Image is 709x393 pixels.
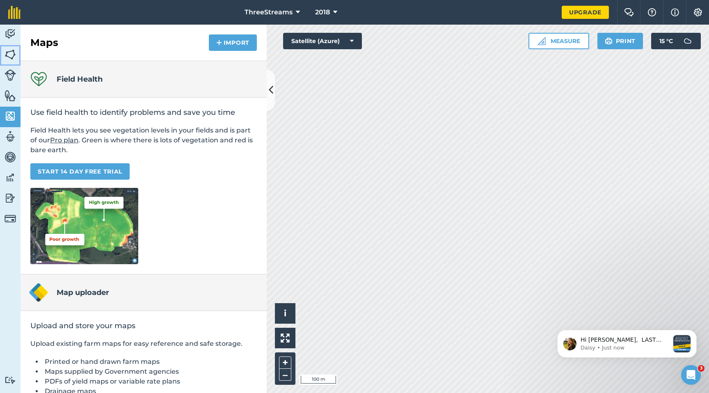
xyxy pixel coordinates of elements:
img: svg+xml;base64,PD94bWwgdmVyc2lvbj0iMS4wIiBlbmNvZGluZz0idXRmLTgiPz4KPCEtLSBHZW5lcmF0b3I6IEFkb2JlIE... [5,151,16,163]
li: Printed or hand drawn farm maps [43,357,257,367]
iframe: Intercom notifications message [545,313,709,371]
img: svg+xml;base64,PD94bWwgdmVyc2lvbj0iMS4wIiBlbmNvZGluZz0idXRmLTgiPz4KPCEtLSBHZW5lcmF0b3I6IEFkb2JlIE... [5,69,16,81]
p: Field Health lets you see vegetation levels in your fields and is part of our . Green is where th... [30,126,257,155]
img: svg+xml;base64,PD94bWwgdmVyc2lvbj0iMS4wIiBlbmNvZGluZz0idXRmLTgiPz4KPCEtLSBHZW5lcmF0b3I6IEFkb2JlIE... [5,213,16,224]
img: Map uploader logo [29,283,48,302]
img: A cog icon [693,8,703,16]
img: svg+xml;base64,PHN2ZyB4bWxucz0iaHR0cDovL3d3dy53My5vcmcvMjAwMC9zdmciIHdpZHRoPSIxOSIgaGVpZ2h0PSIyNC... [605,36,613,46]
span: 2018 [315,7,330,17]
img: svg+xml;base64,PHN2ZyB4bWxucz0iaHR0cDovL3d3dy53My5vcmcvMjAwMC9zdmciIHdpZHRoPSIxNyIgaGVpZ2h0PSIxNy... [671,7,679,17]
p: Upload existing farm maps for easy reference and safe storage. [30,339,257,349]
a: START 14 DAY FREE TRIAL [30,163,130,180]
a: Pro plan [50,136,78,144]
button: – [279,369,291,381]
img: Two speech bubbles overlapping with the left bubble in the forefront [624,8,634,16]
span: 15 ° C [659,33,673,49]
img: svg+xml;base64,PD94bWwgdmVyc2lvbj0iMS4wIiBlbmNvZGluZz0idXRmLTgiPz4KPCEtLSBHZW5lcmF0b3I6IEFkb2JlIE... [5,171,16,184]
button: Measure [528,33,589,49]
h4: Map uploader [57,287,109,298]
img: svg+xml;base64,PD94bWwgdmVyc2lvbj0iMS4wIiBlbmNvZGluZz0idXRmLTgiPz4KPCEtLSBHZW5lcmF0b3I6IEFkb2JlIE... [679,33,696,49]
span: 3 [698,365,704,372]
img: svg+xml;base64,PD94bWwgdmVyc2lvbj0iMS4wIiBlbmNvZGluZz0idXRmLTgiPz4KPCEtLSBHZW5lcmF0b3I6IEFkb2JlIE... [5,28,16,40]
img: A question mark icon [647,8,657,16]
button: i [275,303,295,324]
img: Ruler icon [537,37,546,45]
img: svg+xml;base64,PD94bWwgdmVyc2lvbj0iMS4wIiBlbmNvZGluZz0idXRmLTgiPz4KPCEtLSBHZW5lcmF0b3I6IEFkb2JlIE... [5,130,16,143]
button: + [279,356,291,369]
img: svg+xml;base64,PHN2ZyB4bWxucz0iaHR0cDovL3d3dy53My5vcmcvMjAwMC9zdmciIHdpZHRoPSIxNCIgaGVpZ2h0PSIyNC... [216,38,222,48]
button: Import [209,34,257,51]
h2: Maps [30,36,58,49]
button: Satellite (Azure) [283,33,362,49]
img: svg+xml;base64,PHN2ZyB4bWxucz0iaHR0cDovL3d3dy53My5vcmcvMjAwMC9zdmciIHdpZHRoPSI1NiIgaGVpZ2h0PSI2MC... [5,89,16,102]
span: ThreeStreams [245,7,293,17]
img: Four arrows, one pointing top left, one top right, one bottom right and the last bottom left [281,334,290,343]
iframe: Intercom live chat [681,365,701,385]
img: svg+xml;base64,PHN2ZyB4bWxucz0iaHR0cDovL3d3dy53My5vcmcvMjAwMC9zdmciIHdpZHRoPSI1NiIgaGVpZ2h0PSI2MC... [5,48,16,61]
h2: Use field health to identify problems and save you time [30,107,257,117]
img: svg+xml;base64,PD94bWwgdmVyc2lvbj0iMS4wIiBlbmNvZGluZz0idXRmLTgiPz4KPCEtLSBHZW5lcmF0b3I6IEFkb2JlIE... [5,192,16,204]
button: 15 °C [651,33,701,49]
span: i [284,308,286,318]
h2: Upload and store your maps [30,321,257,331]
button: Print [597,33,643,49]
img: svg+xml;base64,PHN2ZyB4bWxucz0iaHR0cDovL3d3dy53My5vcmcvMjAwMC9zdmciIHdpZHRoPSI1NiIgaGVpZ2h0PSI2MC... [5,110,16,122]
li: PDFs of yield maps or variable rate plans [43,377,257,386]
h4: Field Health [57,73,103,85]
a: Upgrade [562,6,609,19]
img: fieldmargin Logo [8,6,21,19]
img: svg+xml;base64,PD94bWwgdmVyc2lvbj0iMS4wIiBlbmNvZGluZz0idXRmLTgiPz4KPCEtLSBHZW5lcmF0b3I6IEFkb2JlIE... [5,376,16,384]
li: Maps supplied by Government agencies [43,367,257,377]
